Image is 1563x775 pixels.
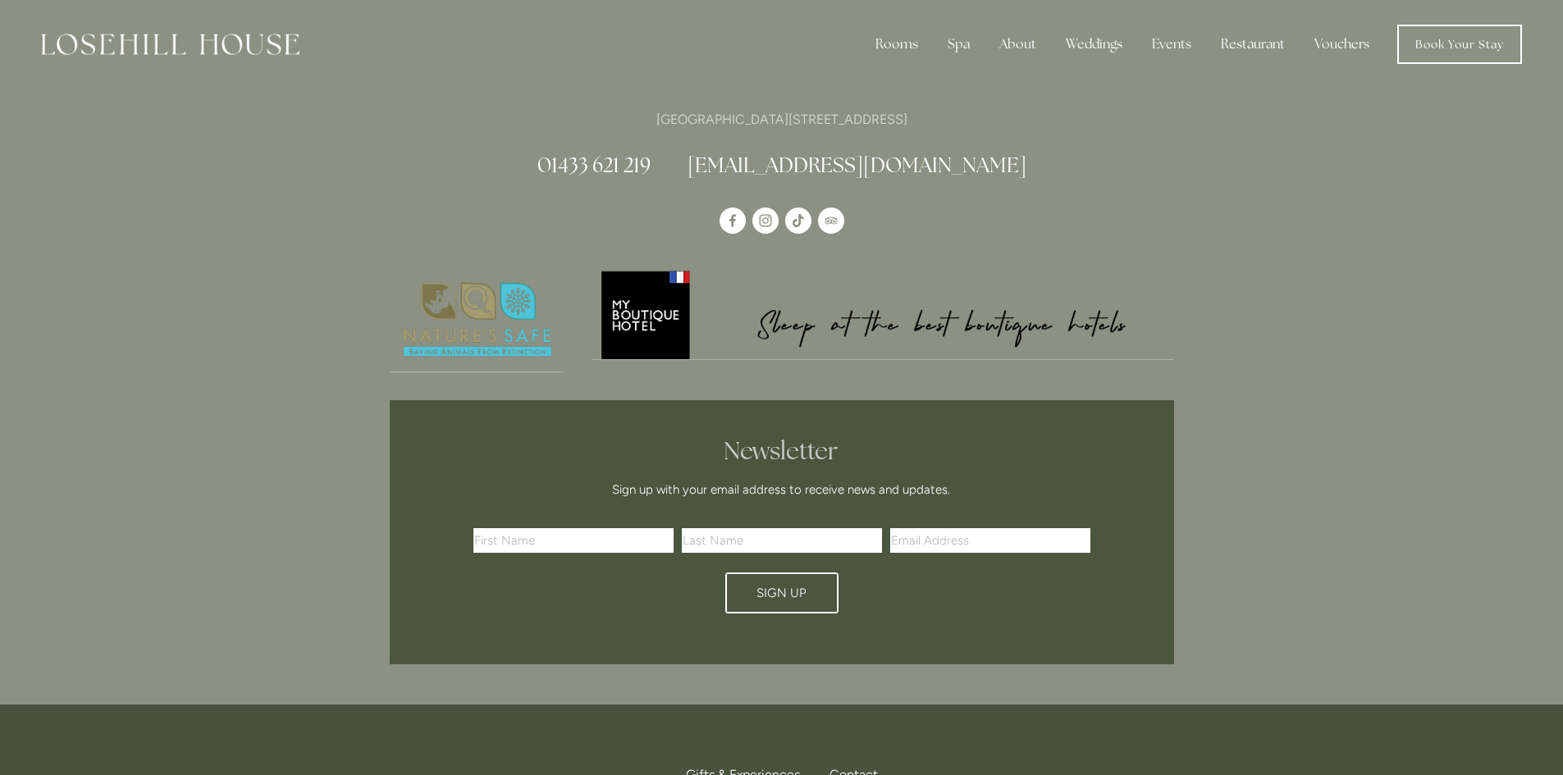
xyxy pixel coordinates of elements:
a: My Boutique Hotel - Logo [592,268,1174,360]
a: Losehill House Hotel & Spa [720,207,746,234]
img: My Boutique Hotel - Logo [592,268,1174,359]
p: Sign up with your email address to receive news and updates. [479,480,1085,499]
a: [EMAIL_ADDRESS][DOMAIN_NAME] [688,152,1026,178]
div: Weddings [1053,28,1136,61]
div: About [986,28,1049,61]
a: Book Your Stay [1397,25,1522,64]
div: Spa [935,28,983,61]
a: Instagram [752,207,779,234]
input: First Name [473,528,674,553]
div: Rooms [862,28,931,61]
input: Email Address [890,528,1090,553]
a: Vouchers [1301,28,1382,61]
button: Sign Up [725,572,839,613]
p: [GEOGRAPHIC_DATA][STREET_ADDRESS] [390,108,1174,130]
div: Events [1139,28,1204,61]
a: TikTok [785,207,811,234]
img: Nature's Safe - Logo [390,268,565,372]
span: Sign Up [756,586,807,600]
div: Restaurant [1208,28,1298,61]
a: TripAdvisor [818,207,844,234]
img: Losehill House [41,34,299,55]
a: 01433 621 219 [537,152,651,178]
input: Last Name [682,528,882,553]
h2: Newsletter [479,436,1085,466]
